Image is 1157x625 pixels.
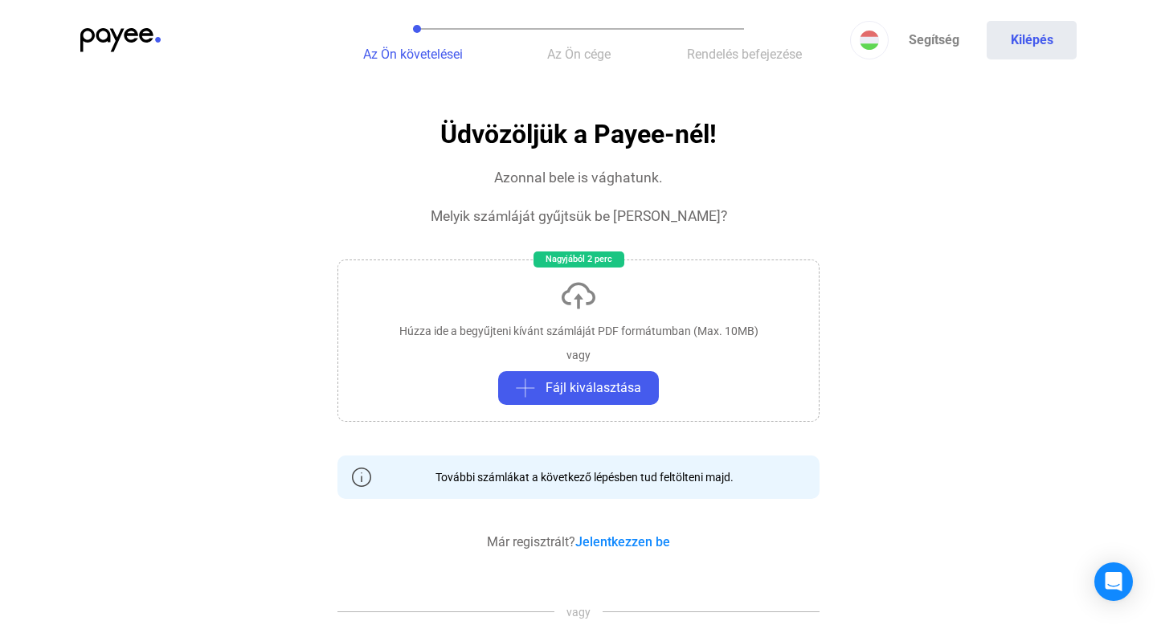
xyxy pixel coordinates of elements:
[860,31,879,50] img: HU
[363,47,463,62] span: Az Ön követelései
[850,21,889,59] button: HU
[987,21,1077,59] button: Kilépés
[546,378,641,398] span: Fájl kiválasztása
[431,206,727,226] div: Melyik számláját gyűjtsük be [PERSON_NAME]?
[687,47,802,62] span: Rendelés befejezése
[1094,562,1133,601] div: Open Intercom Messenger
[440,121,717,149] h1: Üdvözöljük a Payee-nél!
[575,534,670,549] a: Jelentkezzen be
[554,604,603,620] span: vagy
[889,21,979,59] a: Segítség
[498,371,659,405] button: plus-greyFájl kiválasztása
[566,347,591,363] div: vagy
[399,323,758,339] div: Húzza ide a begyűjteni kívánt számláját PDF formátumban (Max. 10MB)
[547,47,611,62] span: Az Ön cége
[352,468,371,487] img: info-grey-outline
[80,28,161,52] img: payee-logo
[516,378,535,398] img: plus-grey
[487,533,670,552] div: Már regisztrált?
[534,251,624,268] div: Nagyjából 2 perc
[559,276,598,315] img: upload-cloud
[423,469,734,485] div: További számlákat a következő lépésben tud feltölteni majd.
[494,168,663,187] div: Azonnal bele is vághatunk.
